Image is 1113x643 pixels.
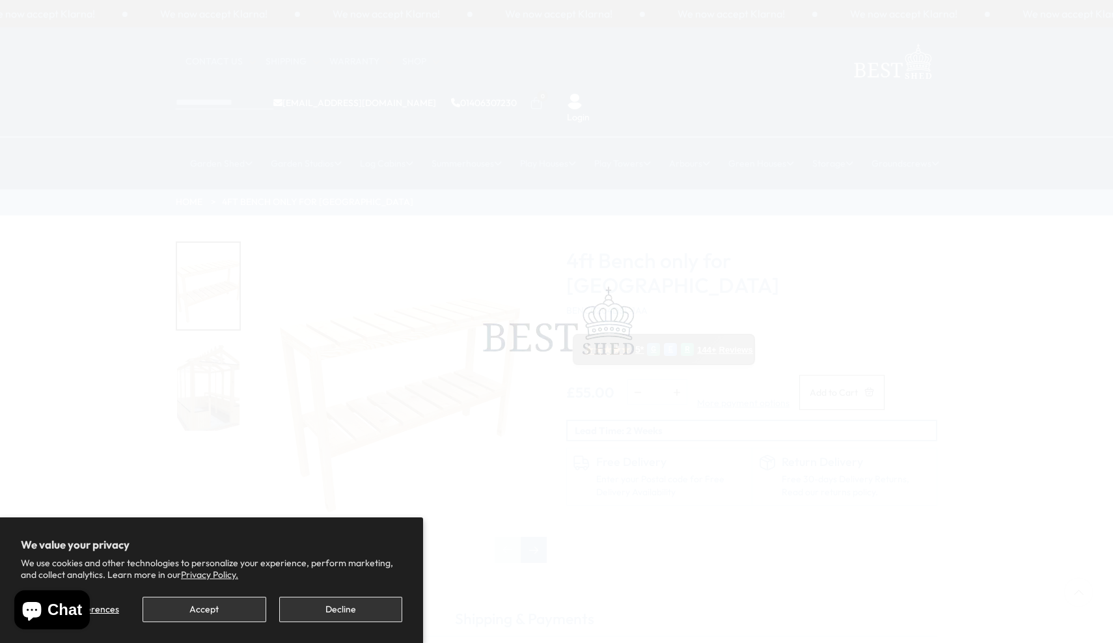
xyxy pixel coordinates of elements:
[21,538,402,551] h2: We value your privacy
[181,569,238,581] a: Privacy Policy.
[21,557,402,581] p: We use cookies and other technologies to personalize your experience, perform marketing, and coll...
[143,597,266,622] button: Accept
[279,597,402,622] button: Decline
[10,590,94,633] inbox-online-store-chat: Shopify online store chat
